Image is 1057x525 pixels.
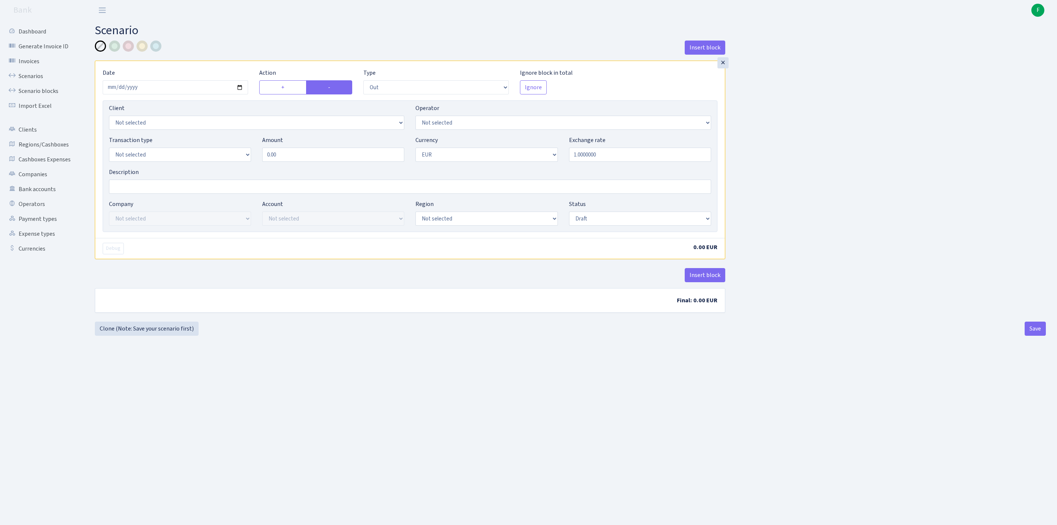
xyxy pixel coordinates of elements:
span: Scenario [95,22,138,39]
a: Scenarios [4,69,78,84]
div: × [717,57,729,68]
label: Region [415,200,434,209]
label: Action [259,68,276,77]
label: Account [262,200,283,209]
label: Description [109,168,139,177]
a: Payment types [4,212,78,226]
span: Final: 0.00 EUR [677,296,717,305]
label: Type [363,68,376,77]
a: Generate Invoice ID [4,39,78,54]
a: Companies [4,167,78,182]
label: Amount [262,136,283,145]
label: Ignore block in total [520,68,573,77]
label: + [259,80,306,94]
a: Operators [4,197,78,212]
button: Insert block [685,41,725,55]
label: Client [109,104,125,113]
label: Status [569,200,586,209]
label: Date [103,68,115,77]
button: Toggle navigation [93,4,112,16]
a: Import Excel [4,99,78,113]
label: - [306,80,352,94]
a: Clone (Note: Save your scenario first) [95,322,199,336]
button: Save [1025,322,1046,336]
button: Ignore [520,80,547,94]
a: Cashboxes Expenses [4,152,78,167]
a: Invoices [4,54,78,69]
a: Bank accounts [4,182,78,197]
a: Currencies [4,241,78,256]
a: F [1031,4,1044,17]
label: Transaction type [109,136,152,145]
span: 0.00 EUR [693,243,717,251]
a: Clients [4,122,78,137]
a: Dashboard [4,24,78,39]
a: Expense types [4,226,78,241]
a: Scenario blocks [4,84,78,99]
button: Debug [103,243,124,254]
label: Company [109,200,133,209]
a: Regions/Cashboxes [4,137,78,152]
label: Currency [415,136,438,145]
label: Operator [415,104,439,113]
label: Exchange rate [569,136,605,145]
button: Insert block [685,268,725,282]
